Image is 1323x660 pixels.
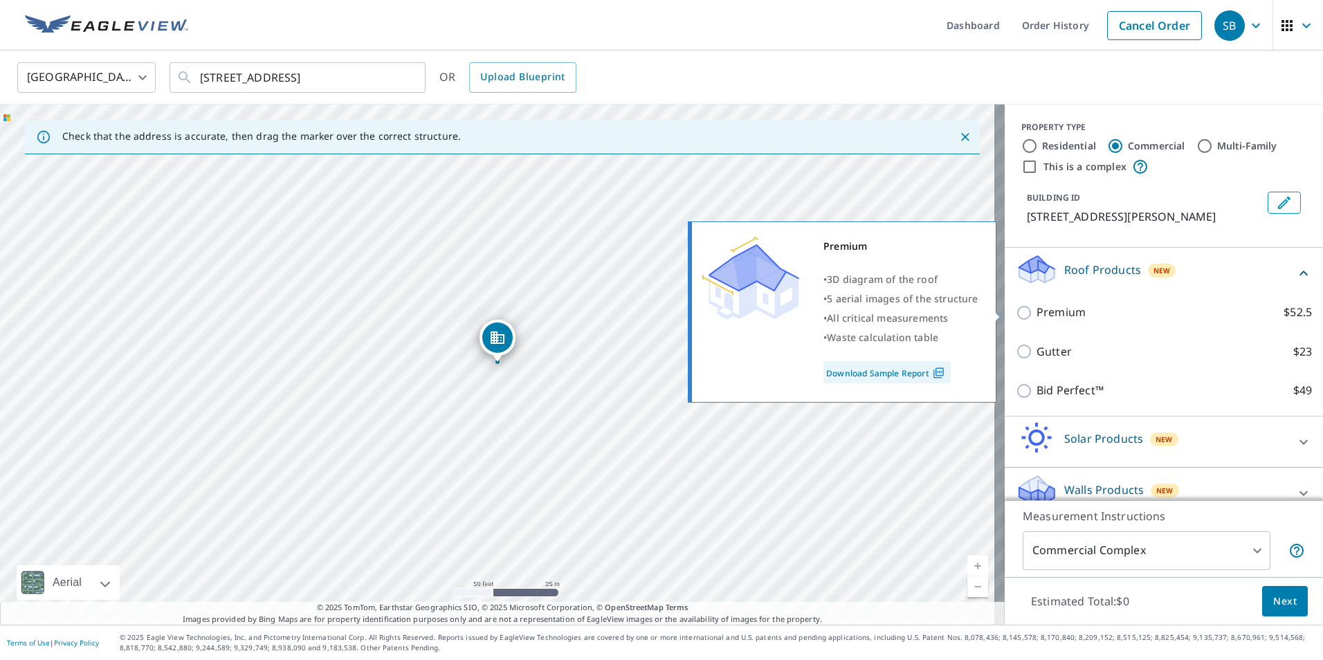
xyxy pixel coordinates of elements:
p: © 2025 Eagle View Technologies, Inc. and Pictometry International Corp. All Rights Reserved. Repo... [120,632,1316,653]
a: Cancel Order [1107,11,1202,40]
p: $49 [1293,382,1312,399]
img: Premium [702,237,799,320]
div: Roof ProductsNew [1016,253,1312,293]
p: Measurement Instructions [1023,508,1305,524]
button: Close [956,128,974,146]
div: • [823,270,978,289]
span: Waste calculation table [827,331,938,344]
span: Next [1273,593,1297,610]
p: Gutter [1037,343,1072,360]
a: Download Sample Report [823,361,951,383]
p: $52.5 [1284,304,1312,321]
a: Current Level 19, Zoom Out [967,576,988,597]
label: Commercial [1128,139,1185,153]
a: Upload Blueprint [469,62,576,93]
div: OR [439,62,576,93]
img: Pdf Icon [929,367,948,379]
p: BUILDING ID [1027,192,1080,203]
div: Aerial [17,565,120,600]
label: This is a complex [1043,160,1126,174]
div: Commercial Complex [1023,531,1270,570]
div: • [823,309,978,328]
a: Terms [666,602,688,612]
label: Residential [1042,139,1096,153]
button: Next [1262,586,1308,617]
div: Premium [823,237,978,256]
p: Bid Perfect™ [1037,382,1104,399]
span: 3D diagram of the roof [827,273,938,286]
p: Estimated Total: $0 [1020,586,1140,616]
label: Multi-Family [1217,139,1277,153]
p: Premium [1037,304,1086,321]
p: Walls Products [1064,482,1144,498]
div: Dropped pin, building 1, Commercial property, 11905 Otero Ct Seminole, FL 33772 [480,320,515,363]
a: Current Level 19, Zoom In [967,556,988,576]
div: PROPERTY TYPE [1021,121,1306,134]
button: Edit building 1 [1268,192,1301,214]
img: EV Logo [25,15,188,36]
input: Search by address or latitude-longitude [200,58,397,97]
p: Solar Products [1064,430,1143,447]
span: New [1153,265,1171,276]
span: New [1156,434,1173,445]
div: Walls ProductsNew [1016,473,1312,513]
div: SB [1214,10,1245,41]
div: [GEOGRAPHIC_DATA] [17,58,156,97]
p: Check that the address is accurate, then drag the marker over the correct structure. [62,130,461,143]
span: All critical measurements [827,311,948,324]
a: OpenStreetMap [605,602,663,612]
span: Upload Blueprint [480,68,565,86]
span: © 2025 TomTom, Earthstar Geographics SIO, © 2025 Microsoft Corporation, © [317,602,688,614]
span: 5 aerial images of the structure [827,292,978,305]
a: Terms of Use [7,638,50,648]
p: $23 [1293,343,1312,360]
div: Solar ProductsNew [1016,422,1312,461]
div: Aerial [48,565,86,600]
div: • [823,289,978,309]
a: Privacy Policy [54,638,99,648]
p: | [7,639,99,647]
p: Roof Products [1064,262,1141,278]
div: • [823,328,978,347]
span: Each building may require a separate measurement report; if so, your account will be billed per r... [1288,542,1305,559]
p: [STREET_ADDRESS][PERSON_NAME] [1027,208,1262,225]
span: New [1156,485,1174,496]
